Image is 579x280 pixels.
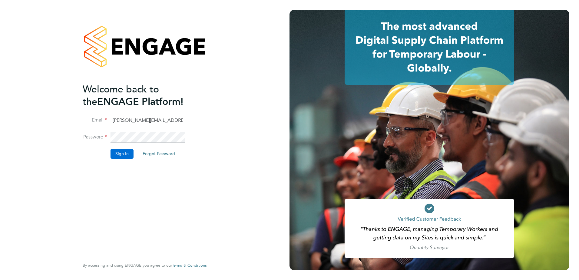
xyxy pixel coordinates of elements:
[83,263,207,268] span: By accessing and using ENGAGE you agree to our
[138,149,180,158] button: Forgot Password
[111,115,185,126] input: Enter your work email...
[83,134,107,140] label: Password
[111,149,134,158] button: Sign In
[172,263,207,268] span: Terms & Conditions
[83,117,107,123] label: Email
[83,83,159,108] span: Welcome back to the
[83,83,201,108] h2: ENGAGE Platform!
[172,263,207,268] a: Terms & Conditions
